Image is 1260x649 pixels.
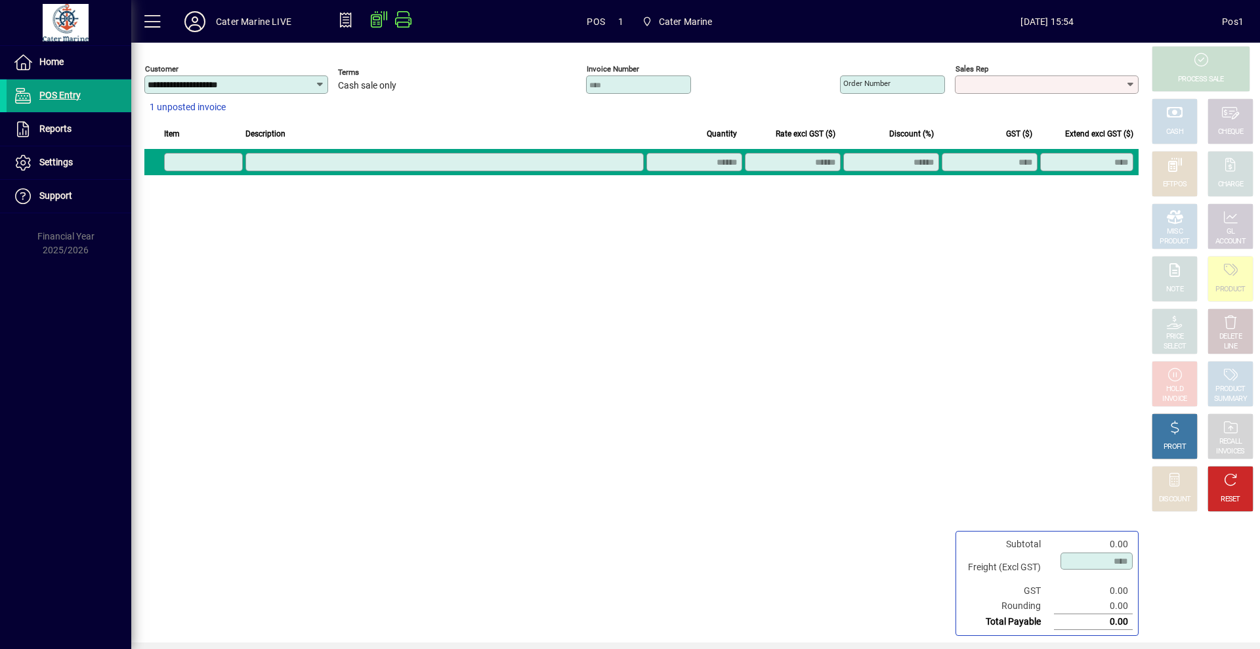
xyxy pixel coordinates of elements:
span: Cater Marine [637,10,718,33]
td: 0.00 [1054,614,1133,630]
td: GST [961,583,1054,598]
div: PRODUCT [1215,285,1245,295]
a: Home [7,46,131,79]
div: EFTPOS [1163,180,1187,190]
span: Cater Marine [659,11,713,32]
span: Support [39,190,72,201]
span: Terms [338,68,417,77]
div: SUMMARY [1214,394,1247,404]
div: PROFIT [1164,442,1186,452]
a: Settings [7,146,131,179]
span: 1 [618,11,623,32]
button: 1 unposted invoice [144,96,231,119]
div: NOTE [1166,285,1183,295]
div: GL [1227,227,1235,237]
span: POS Entry [39,90,81,100]
span: 1 unposted invoice [150,100,226,114]
td: 0.00 [1054,537,1133,552]
div: LINE [1224,342,1237,352]
td: Subtotal [961,537,1054,552]
span: GST ($) [1006,127,1032,141]
span: Item [164,127,180,141]
div: RESET [1221,495,1240,505]
span: [DATE] 15:54 [873,11,1223,32]
span: Home [39,56,64,67]
td: Total Payable [961,614,1054,630]
span: Settings [39,157,73,167]
td: 0.00 [1054,598,1133,614]
mat-label: Customer [145,64,178,73]
div: RECALL [1219,437,1242,447]
div: SELECT [1164,342,1186,352]
div: Pos1 [1222,11,1244,32]
td: Rounding [961,598,1054,614]
div: CASH [1166,127,1183,137]
div: PRICE [1166,332,1184,342]
a: Reports [7,113,131,146]
mat-label: Order number [843,79,891,88]
td: 0.00 [1054,583,1133,598]
div: DELETE [1219,332,1242,342]
span: Extend excl GST ($) [1065,127,1133,141]
div: HOLD [1166,385,1183,394]
span: Rate excl GST ($) [776,127,835,141]
mat-label: Sales rep [955,64,988,73]
div: INVOICE [1162,394,1186,404]
span: Reports [39,123,72,134]
div: Cater Marine LIVE [216,11,291,32]
a: Support [7,180,131,213]
td: Freight (Excl GST) [961,552,1054,583]
span: Quantity [707,127,737,141]
div: PRODUCT [1160,237,1189,247]
span: Description [245,127,285,141]
div: CHARGE [1218,180,1244,190]
div: DISCOUNT [1159,495,1190,505]
span: Discount (%) [889,127,934,141]
div: INVOICES [1216,447,1244,457]
button: Profile [174,10,216,33]
div: ACCOUNT [1215,237,1246,247]
span: POS [587,11,605,32]
span: Cash sale only [338,81,396,91]
div: MISC [1167,227,1183,237]
mat-label: Invoice number [587,64,639,73]
div: PROCESS SALE [1178,75,1224,85]
div: PRODUCT [1215,385,1245,394]
div: CHEQUE [1218,127,1243,137]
